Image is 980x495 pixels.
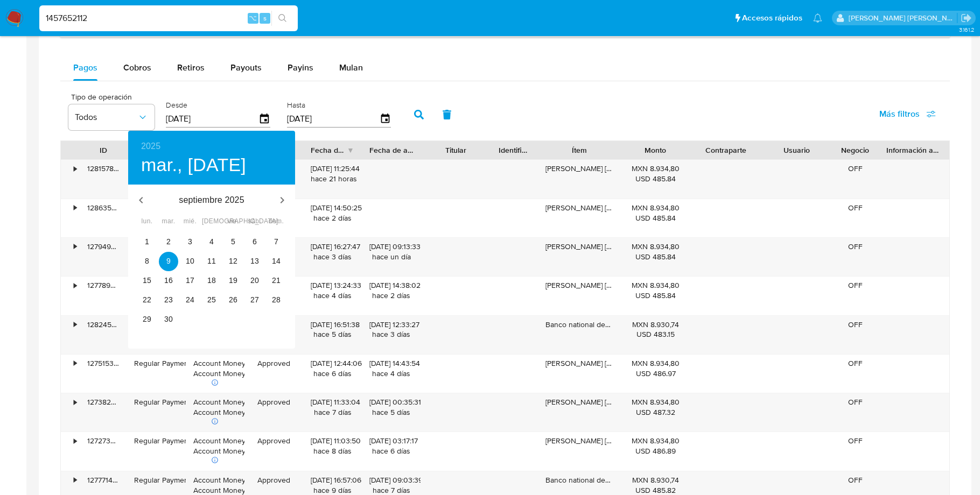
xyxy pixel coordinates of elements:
[209,236,214,247] p: 4
[274,236,278,247] p: 7
[250,256,259,266] p: 13
[180,271,200,291] button: 17
[143,314,151,324] p: 29
[207,275,216,286] p: 18
[223,216,243,227] span: vie.
[229,294,237,305] p: 26
[223,232,243,252] button: 5
[159,252,178,271] button: 9
[272,256,281,266] p: 14
[272,275,281,286] p: 21
[202,232,221,252] button: 4
[223,271,243,291] button: 19
[145,236,149,247] p: 1
[267,216,286,227] span: dom.
[159,216,178,227] span: mar.
[186,275,194,286] p: 17
[267,232,286,252] button: 7
[202,252,221,271] button: 11
[166,236,171,247] p: 2
[164,275,173,286] p: 16
[188,236,192,247] p: 3
[143,294,151,305] p: 22
[245,252,264,271] button: 13
[141,154,246,176] button: mar., [DATE]
[245,271,264,291] button: 20
[180,252,200,271] button: 10
[253,236,257,247] p: 6
[159,232,178,252] button: 2
[164,314,173,324] p: 30
[143,275,151,286] p: 15
[180,291,200,310] button: 24
[245,232,264,252] button: 6
[245,216,264,227] span: sáb.
[207,294,216,305] p: 25
[250,294,259,305] p: 27
[267,252,286,271] button: 14
[137,216,157,227] span: lun.
[159,291,178,310] button: 23
[180,232,200,252] button: 3
[202,216,221,227] span: [DEMOGRAPHIC_DATA].
[272,294,281,305] p: 28
[245,291,264,310] button: 27
[137,271,157,291] button: 15
[164,294,173,305] p: 23
[267,271,286,291] button: 21
[180,216,200,227] span: mié.
[231,236,235,247] p: 5
[186,294,194,305] p: 24
[137,232,157,252] button: 1
[223,291,243,310] button: 26
[202,291,221,310] button: 25
[250,275,259,286] p: 20
[159,271,178,291] button: 16
[166,256,171,266] p: 9
[229,256,237,266] p: 12
[207,256,216,266] p: 11
[137,310,157,329] button: 29
[154,194,269,207] p: septiembre 2025
[202,271,221,291] button: 18
[223,252,243,271] button: 12
[186,256,194,266] p: 10
[141,139,160,154] button: 2025
[137,252,157,271] button: 8
[229,275,237,286] p: 19
[137,291,157,310] button: 22
[159,310,178,329] button: 30
[267,291,286,310] button: 28
[145,256,149,266] p: 8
